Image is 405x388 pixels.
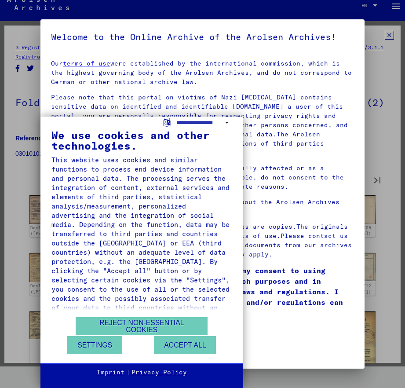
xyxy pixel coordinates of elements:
[51,155,232,322] div: This website uses cookies and similar functions to process end device information and personal da...
[67,336,122,354] button: Settings
[97,368,124,377] a: Imprint
[76,317,208,335] button: Reject non-essential cookies
[51,130,232,151] div: We use cookies and other technologies.
[131,368,187,377] a: Privacy Policy
[154,336,216,354] button: Accept all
